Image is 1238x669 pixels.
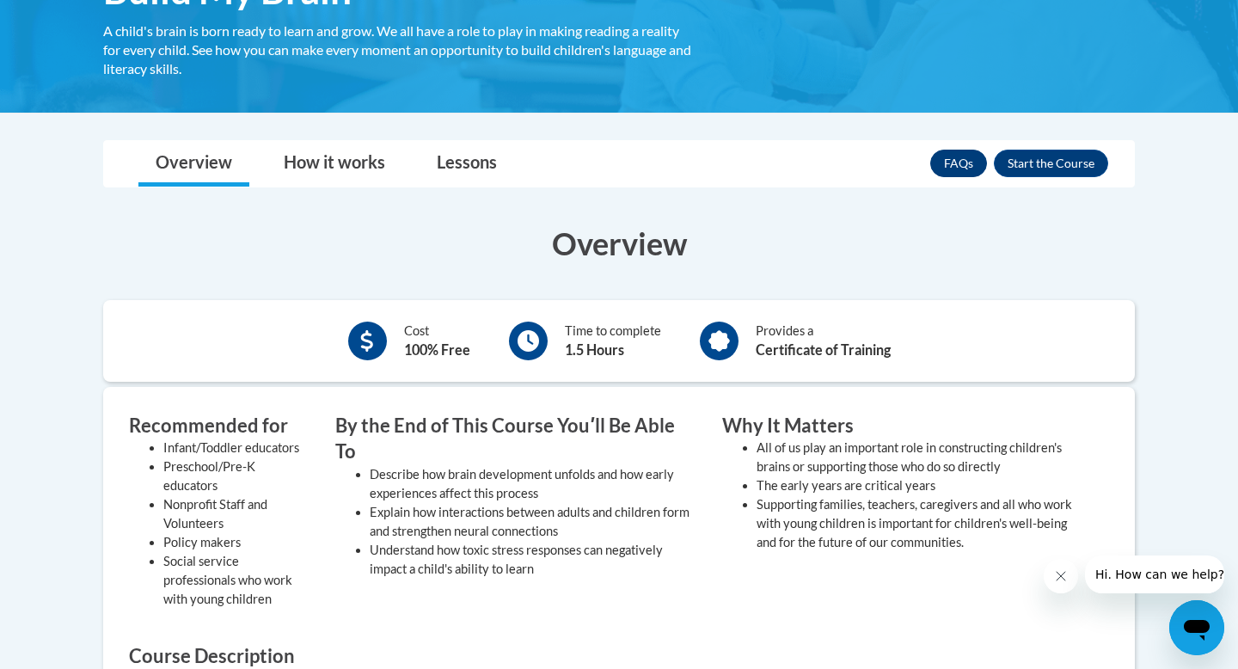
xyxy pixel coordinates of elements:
iframe: Close message [1044,559,1078,593]
div: Provides a [756,322,891,360]
h3: Why It Matters [722,413,1083,439]
li: Describe how brain development unfolds and how early experiences affect this process [370,465,696,503]
li: The early years are critical years [757,476,1083,495]
div: A child's brain is born ready to learn and grow. We all have a role to play in making reading a r... [103,21,696,78]
a: Lessons [420,141,514,187]
button: Enroll [994,150,1108,177]
li: Explain how interactions between adults and children form and strengthen neural connections [370,503,696,541]
li: Supporting families, teachers, caregivers and all who work with young children is important for c... [757,495,1083,552]
iframe: Message from company [1085,555,1224,593]
h3: By the End of This Course Youʹll Be Able To [335,413,696,466]
li: All of us play an important role in constructing children's brains or supporting those who do so ... [757,439,1083,476]
li: Social service professionals who work with young children [163,552,309,609]
a: Overview [138,141,249,187]
b: 100% Free [404,341,470,358]
h3: Recommended for [129,413,309,439]
div: Cost [404,322,470,360]
a: FAQs [930,150,987,177]
li: Understand how toxic stress responses can negatively impact a child's ability to learn [370,541,696,579]
li: Preschool/Pre-K educators [163,457,309,495]
li: Infant/Toddler educators [163,439,309,457]
div: Time to complete [565,322,661,360]
h3: Overview [103,222,1135,265]
a: How it works [267,141,402,187]
b: 1.5 Hours [565,341,624,358]
li: Nonprofit Staff and Volunteers [163,495,309,533]
iframe: Button to launch messaging window [1169,600,1224,655]
li: Policy makers [163,533,309,552]
b: Certificate of Training [756,341,891,358]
